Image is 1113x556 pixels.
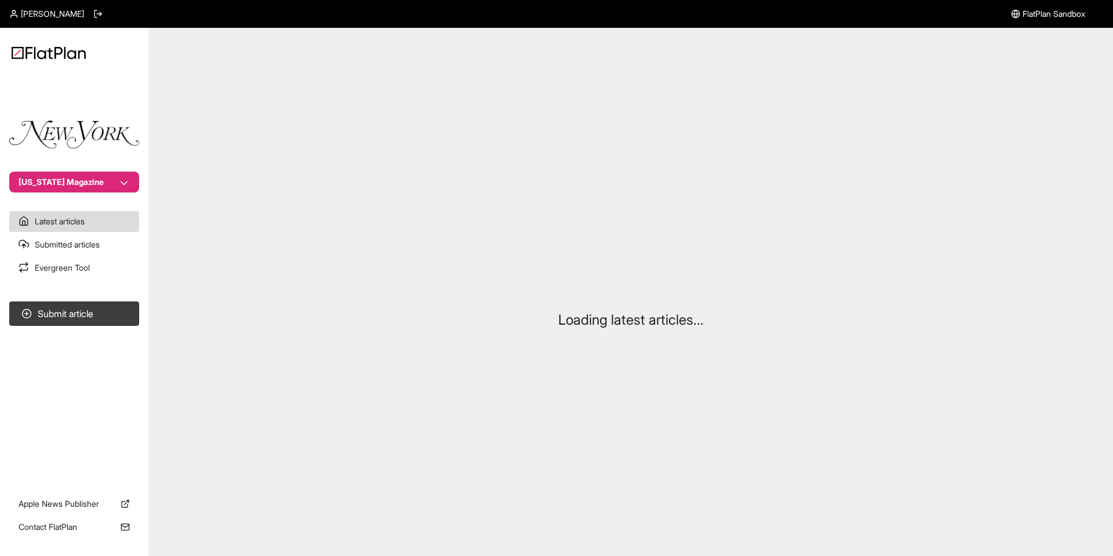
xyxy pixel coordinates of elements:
a: Apple News Publisher [9,493,139,514]
img: Logo [12,46,86,59]
a: Submitted articles [9,234,139,255]
a: Latest articles [9,211,139,232]
img: Publication Logo [9,121,139,148]
a: [PERSON_NAME] [9,8,84,20]
span: FlatPlan Sandbox [1023,8,1085,20]
a: Evergreen Tool [9,257,139,278]
span: [PERSON_NAME] [21,8,84,20]
button: [US_STATE] Magazine [9,172,139,192]
p: Loading latest articles... [558,311,704,329]
button: Submit article [9,301,139,326]
a: Contact FlatPlan [9,517,139,537]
